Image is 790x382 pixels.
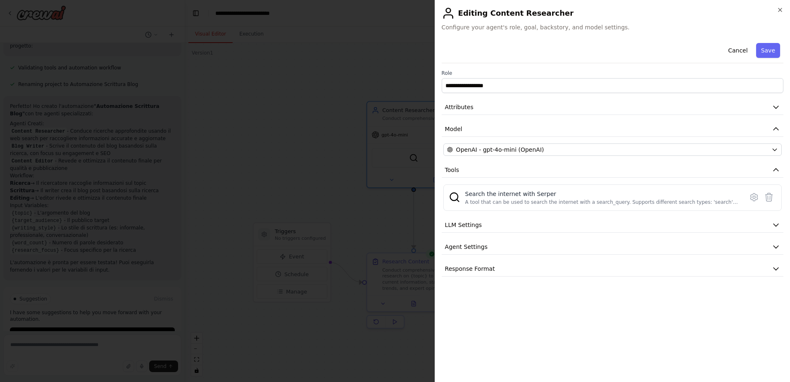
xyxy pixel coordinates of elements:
[445,103,474,111] span: Attributes
[442,100,783,115] button: Attributes
[442,239,783,255] button: Agent Settings
[442,162,783,178] button: Tools
[445,243,488,251] span: Agent Settings
[456,146,544,154] span: OpenAI - gpt-4o-mini (OpenAI)
[756,43,780,58] button: Save
[442,122,783,137] button: Model
[442,7,783,20] h2: Editing Content Researcher
[465,199,738,205] div: A tool that can be used to search the internet with a search_query. Supports different search typ...
[442,23,783,31] span: Configure your agent's role, goal, backstory, and model settings.
[443,143,782,156] button: OpenAI - gpt-4o-mini (OpenAI)
[445,125,462,133] span: Model
[445,221,482,229] span: LLM Settings
[449,191,460,203] img: SerperDevTool
[445,265,495,273] span: Response Format
[442,70,783,76] label: Role
[442,261,783,277] button: Response Format
[747,190,761,205] button: Configure tool
[442,217,783,233] button: LLM Settings
[723,43,752,58] button: Cancel
[761,190,776,205] button: Delete tool
[445,166,459,174] span: Tools
[465,190,738,198] div: Search the internet with Serper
